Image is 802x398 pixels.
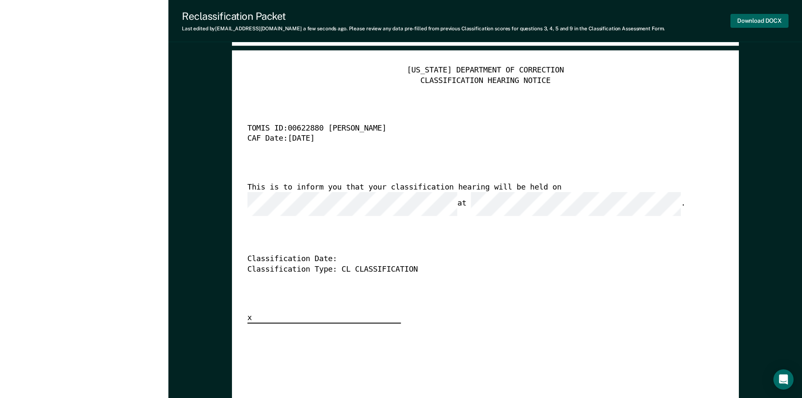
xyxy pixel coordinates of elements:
[730,14,789,28] button: Download DOCX
[182,10,665,22] div: Reclassification Packet
[303,26,346,32] span: a few seconds ago
[247,182,699,216] div: This is to inform you that your classification hearing will be held on at .
[247,264,699,275] div: Classification Type: CL CLASSIFICATION
[773,369,794,390] div: Open Intercom Messenger
[247,76,723,86] div: CLASSIFICATION HEARING NOTICE
[247,66,723,76] div: [US_STATE] DEPARTMENT OF CORRECTION
[182,26,665,32] div: Last edited by [EMAIL_ADDRESS][DOMAIN_NAME] . Please review any data pre-filled from previous Cla...
[247,134,699,144] div: CAF Date: [DATE]
[247,124,699,134] div: TOMIS ID: 00622880 [PERSON_NAME]
[247,313,401,324] div: x
[247,254,699,264] div: Classification Date:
